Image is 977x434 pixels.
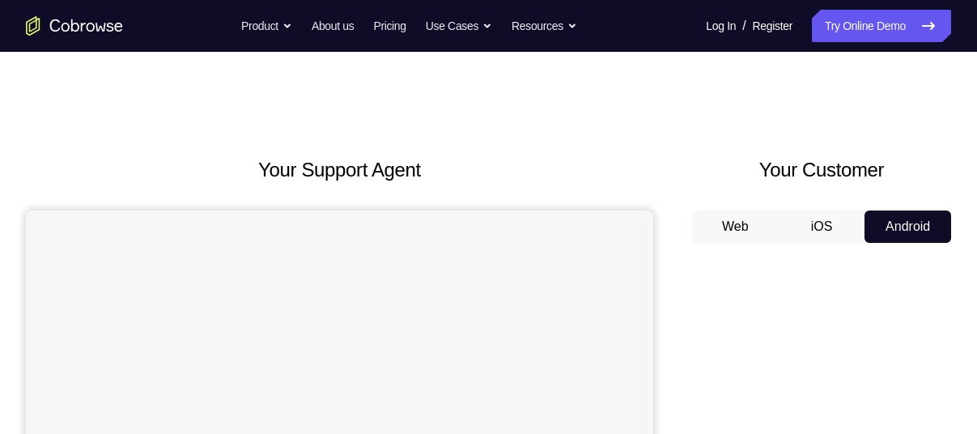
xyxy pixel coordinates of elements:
a: About us [312,10,354,42]
h2: Your Customer [692,155,951,185]
h2: Your Support Agent [26,155,653,185]
button: iOS [779,211,865,243]
a: Log In [706,10,736,42]
span: / [742,16,745,36]
a: Go to the home page [26,16,123,36]
a: Register [753,10,792,42]
a: Pricing [373,10,406,42]
button: Resources [512,10,577,42]
button: Product [241,10,292,42]
a: Try Online Demo [812,10,951,42]
button: Web [692,211,779,243]
button: Android [864,211,951,243]
button: Use Cases [426,10,492,42]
